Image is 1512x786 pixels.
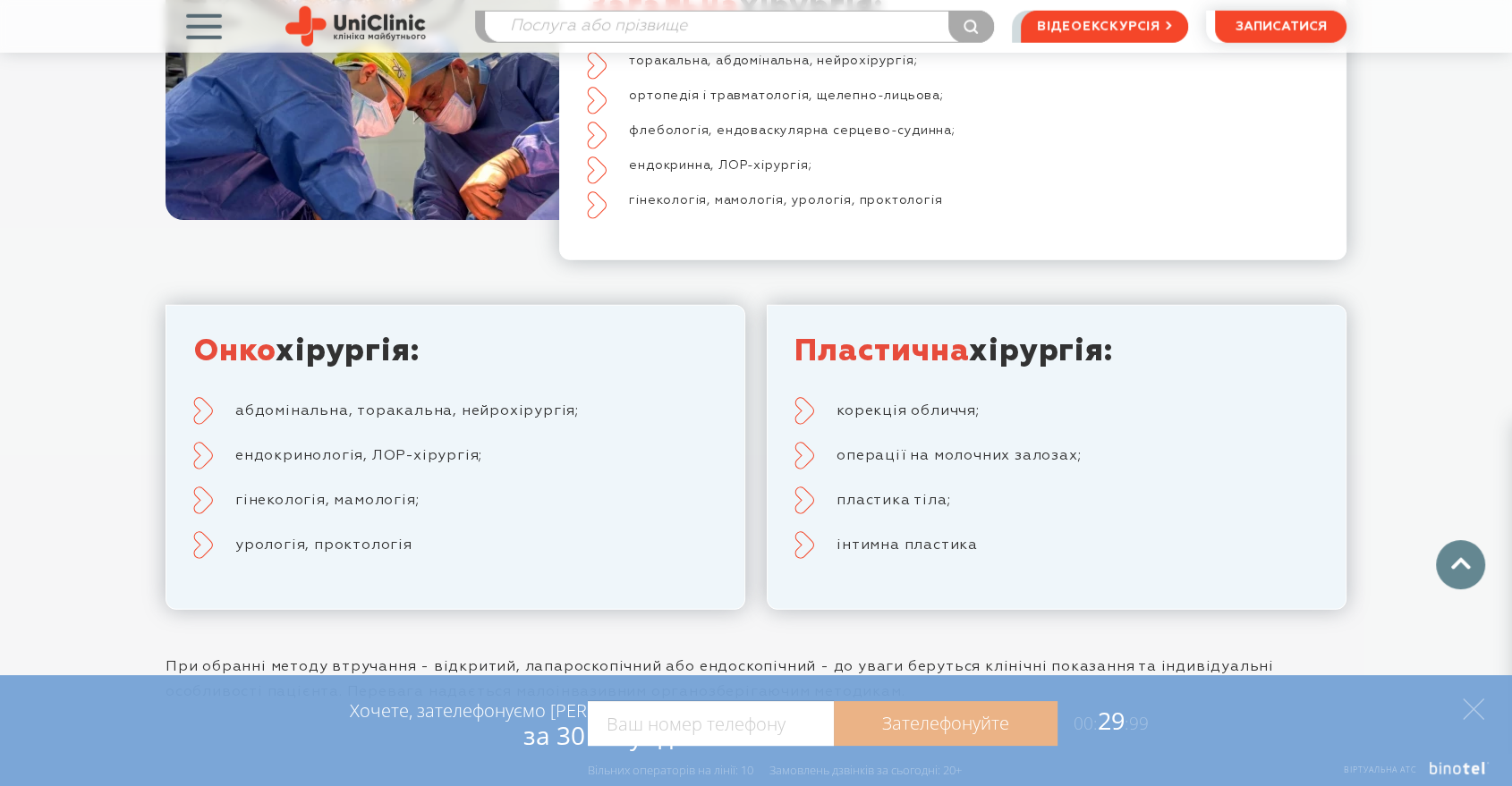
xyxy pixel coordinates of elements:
li: ендокринна, ЛОР-хірургія; [587,156,1319,175]
li: урологія, проктологія [193,531,718,560]
li: корекція обличчя; [794,397,1319,426]
li: ортопедія і травматологія, щелепно-лицьова; [587,87,1319,106]
span: Онко [193,336,276,367]
li: торакальна, абдомінальна, нейрохірургія; [587,52,1319,71]
h2: хірургія: [193,333,718,371]
span: Пластична [794,336,969,367]
li: операції на молочних залозах; [794,442,1319,470]
a: Зателефонуйте [834,701,1058,746]
li: флебологія, ендоваскулярна серцево-судинна; [587,122,1319,140]
span: записатися [1236,21,1327,33]
a: Віртуальна АТС [1324,762,1490,786]
li: гінекологія, мамологія; [193,486,718,515]
li: гінекологія, мамологія, урологія, проктологія [587,191,1319,210]
input: Послуга або прізвище [485,12,993,42]
li: абдомінальна, торакальна, нейрохірургія; [193,397,718,426]
img: Uniclinic [285,6,426,46]
li: пластика тіла; [794,486,1319,515]
input: Ваш номер телефону [588,701,834,746]
a: відеоекскурсія [1021,11,1188,43]
span: 00: [1074,712,1098,735]
span: відеоекскурсія [1037,12,1160,42]
span: 29 [1058,704,1149,737]
button: записатися [1215,11,1346,43]
li: інтимна пластика [794,531,1319,560]
p: При обранні методу втручання - відкритий, лапароскопічний або ендоскопічний - до уваги беруться к... [166,655,1346,705]
span: :99 [1125,712,1149,735]
h2: хірургія: [794,333,1319,371]
li: ендокринологія, ЛОР-хірургія; [193,442,718,470]
div: Хочете, зателефонуємо [PERSON_NAME] [350,699,684,749]
span: за 30 секунд? [523,718,684,752]
span: Віртуальна АТС [1344,764,1417,775]
div: Вільних операторів на лінії: 10 Замовлень дзвінків за сьогодні: 20+ [588,763,962,777]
